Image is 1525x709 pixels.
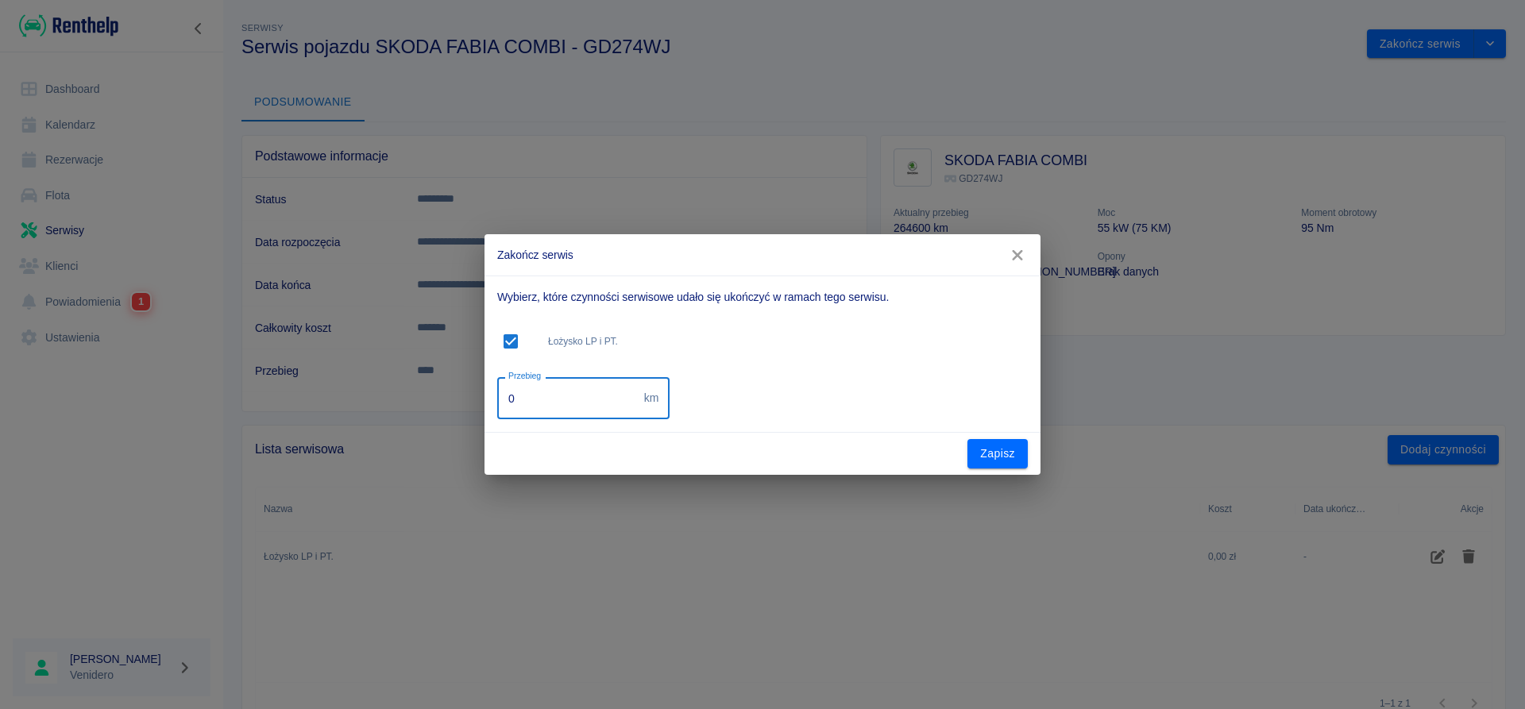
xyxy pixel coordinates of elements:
[967,439,1028,468] button: Zapisz
[497,318,1028,364] div: Łożysko LP i PT.
[508,370,541,382] label: Przebieg
[644,390,659,407] p: km
[485,234,1040,276] h2: Zakończ serwis
[497,289,1028,306] p: Wybierz, które czynności serwisowe udało się ukończyć w ramach tego serwisu.
[548,334,1021,349] span: Łożysko LP i PT.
